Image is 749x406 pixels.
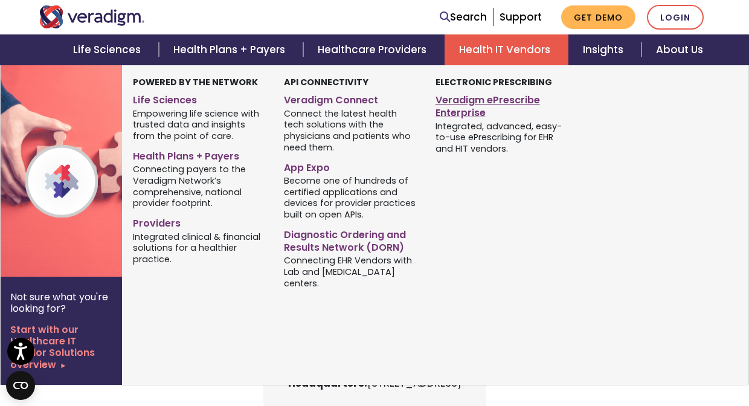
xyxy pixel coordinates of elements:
[561,5,635,29] a: Get Demo
[284,224,417,254] a: Diagnostic Ordering and Results Network (DORN)
[284,107,417,153] span: Connect the latest health tech solutions with the physicians and patients who need them.
[436,120,568,155] span: Integrated, advanced, easy-to-use ePrescribing for EHR and HIT vendors.
[10,291,112,314] p: Not sure what you're looking for?
[568,34,641,65] a: Insights
[284,174,417,220] span: Become one of hundreds of certified applications and devices for provider practices built on open...
[436,89,568,120] a: Veradigm ePrescribe Enterprise
[59,34,159,65] a: Life Sciences
[1,65,195,277] img: Veradigm Network
[689,346,735,391] iframe: Drift Chat Widget
[133,76,258,88] strong: Powered by the Network
[10,324,112,370] a: Start with our Healthcare IT Vendor Solutions overview
[284,254,417,289] span: Connecting EHR Vendors with Lab and [MEDICAL_DATA] centers.
[159,34,303,65] a: Health Plans + Payers
[284,157,417,175] a: App Expo
[288,376,367,390] strong: Headquarters:
[133,89,266,107] a: Life Sciences
[133,213,266,230] a: Providers
[641,34,718,65] a: About Us
[133,230,266,265] span: Integrated clinical & financial solutions for a healthier practice.
[284,76,368,88] strong: API Connectivity
[440,9,487,25] a: Search
[500,10,542,24] a: Support
[6,371,35,400] button: Open CMP widget
[133,163,266,209] span: Connecting payers to the Veradigm Network’s comprehensive, national provider footprint.
[647,5,704,30] a: Login
[284,89,417,107] a: Veradigm Connect
[133,107,266,142] span: Empowering life science with trusted data and insights from the point of care.
[133,146,266,163] a: Health Plans + Payers
[436,76,552,88] strong: Electronic Prescribing
[445,34,568,65] a: Health IT Vendors
[39,5,145,28] img: Veradigm logo
[303,34,445,65] a: Healthcare Providers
